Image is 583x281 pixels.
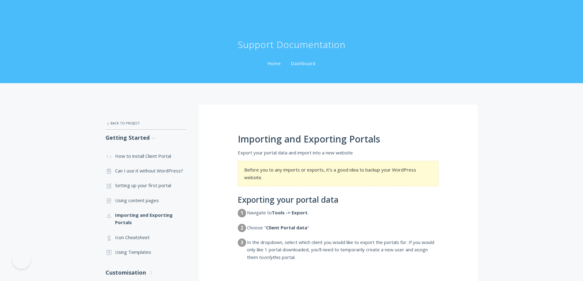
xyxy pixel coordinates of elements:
[266,224,307,231] strong: Client Portal data
[106,193,186,208] a: Using content pages
[247,224,439,237] dd: Choose " "
[238,161,439,186] section: Before you to any imports or exports, it's a good idea to backup your WordPress website.
[238,39,346,51] h1: Support Documentation
[238,238,246,247] dt: 3
[106,230,186,245] a: Icon Cheatsheet
[106,245,186,259] a: Using Templates
[272,209,308,216] strong: Tools -> Export
[247,209,439,222] dd: Navigate to .
[106,130,186,146] a: Getting Started
[238,149,439,156] p: Export your portal data and import into a new website
[238,134,439,144] h1: Importing and Exporting Portals
[238,209,246,217] dt: 1
[12,250,31,269] iframe: Toggle Customer Support
[106,149,186,163] a: How to install Client Portal
[106,264,186,281] a: Customisation
[266,61,282,66] a: Home
[238,195,439,205] h2: Exporting your portal data
[264,254,273,260] em: only
[106,208,186,230] a: Importing and Exporting Portals
[290,61,317,66] a: Dashboard
[106,178,186,193] a: Setting up your first portal
[238,224,246,232] dt: 2
[106,163,186,178] a: Can I use it without WordPress?
[106,117,186,130] a: Back to Project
